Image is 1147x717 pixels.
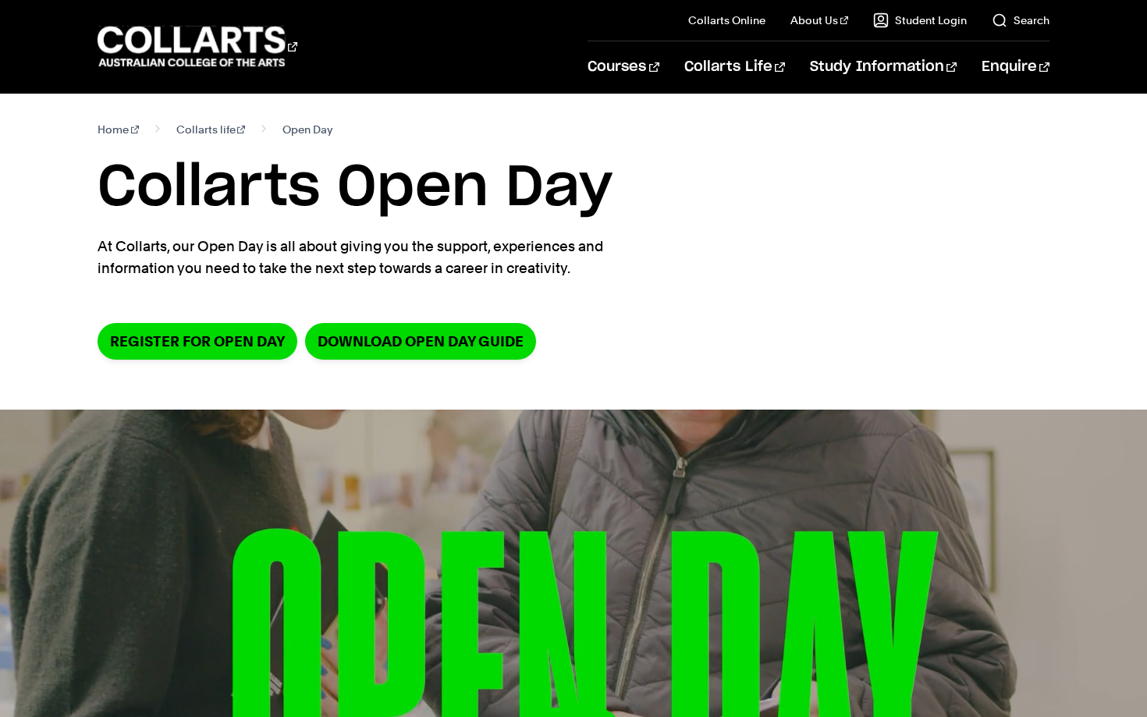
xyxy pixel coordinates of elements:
h1: Collarts Open Day [98,153,1049,223]
a: Courses [588,41,659,93]
a: Home [98,119,139,140]
a: Search [992,12,1049,28]
p: At Collarts, our Open Day is all about giving you the support, experiences and information you ne... [98,236,667,279]
a: Student Login [873,12,967,28]
a: About Us [790,12,848,28]
a: Collarts Online [688,12,765,28]
a: Collarts Life [684,41,785,93]
a: DOWNLOAD OPEN DAY GUIDE [305,323,536,360]
a: Study Information [810,41,957,93]
a: Register for Open Day [98,323,297,360]
a: Enquire [982,41,1049,93]
a: Collarts life [176,119,246,140]
span: Open Day [282,119,332,140]
div: Go to homepage [98,24,297,69]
